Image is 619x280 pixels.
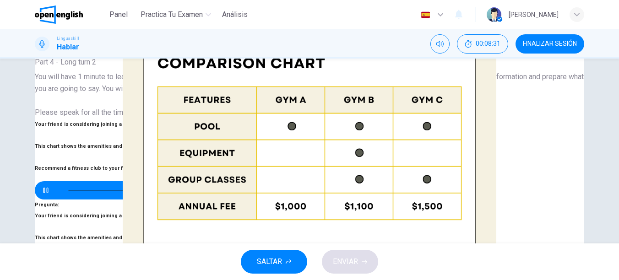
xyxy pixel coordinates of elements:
[457,34,508,54] button: 00:08:31
[487,7,501,22] img: Profile picture
[35,5,104,24] a: OpenEnglish logo
[222,9,248,20] span: Análisis
[420,11,431,18] img: es
[516,34,584,54] button: FINALIZAR SESIÓN
[141,9,203,20] span: Practica tu examen
[57,35,79,42] span: Linguaskill
[523,40,577,48] span: FINALIZAR SESIÓN
[109,9,128,20] span: Panel
[57,42,79,53] h1: Hablar
[257,255,282,268] span: SALTAR
[218,6,251,23] button: Análisis
[137,6,215,23] button: Practica tu examen
[457,34,508,54] div: Ocultar
[509,9,559,20] div: [PERSON_NAME]
[476,40,500,48] span: 00:08:31
[241,250,307,274] button: SALTAR
[35,5,83,24] img: OpenEnglish logo
[104,6,133,23] button: Panel
[430,34,450,54] div: Silenciar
